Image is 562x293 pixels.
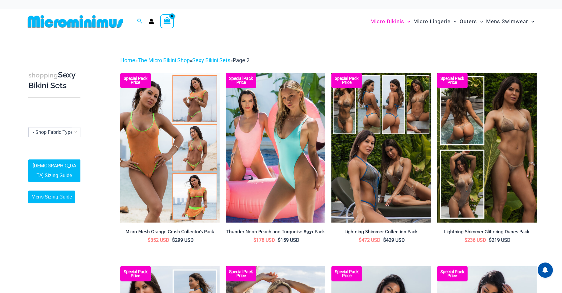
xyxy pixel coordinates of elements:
[370,14,404,29] span: Micro Bikinis
[460,14,477,29] span: Outers
[413,14,451,29] span: Micro Lingerie
[486,14,528,29] span: Mens Swimwear
[28,71,58,79] span: shopping
[120,73,220,222] a: Collectors Pack Orange Micro Mesh Orange Crush 801 One Piece 02Micro Mesh Orange Crush 801 One Pi...
[226,77,256,84] b: Special Pack Price
[437,229,537,237] a: Lightning Shimmer Glittering Dunes Pack
[368,11,537,32] nav: Site Navigation
[253,237,275,243] bdi: 178 USD
[383,237,405,243] bdi: 429 USD
[28,191,75,203] a: Men’s Sizing Guide
[331,73,431,222] a: Lightning Shimmer Collection Lightning Shimmer Ocean Shimmer 317 Tri Top 469 Thong 08Lightning Sh...
[28,127,80,137] span: - Shop Fabric Type
[404,14,410,29] span: Menu Toggle
[278,237,281,243] span: $
[458,12,485,31] a: OutersMenu ToggleMenu Toggle
[331,229,431,237] a: Lightning Shimmer Collection Pack
[477,14,483,29] span: Menu Toggle
[359,237,362,243] span: $
[412,12,458,31] a: Micro LingerieMenu ToggleMenu Toggle
[437,73,537,222] img: Lightning Shimmer Dune
[233,57,249,63] span: Page 2
[172,237,175,243] span: $
[226,229,325,235] h2: Thunder Neon Peach and Turquoise 8931 Pack
[331,73,431,222] img: Lightning Shimmer Collection
[437,77,468,84] b: Special Pack Price
[369,12,412,31] a: Micro BikinisMenu ToggleMenu Toggle
[120,229,220,237] a: Micro Mesh Orange Crush Collector’s Pack
[120,57,249,63] span: » » »
[28,70,80,91] h3: Sexy Bikini Sets
[331,77,362,84] b: Special Pack Price
[437,73,537,222] a: Lightning Shimmer Dune Lightning Shimmer Glittering Dunes 317 Tri Top 469 Thong 02Lightning Shimm...
[120,229,220,235] h2: Micro Mesh Orange Crush Collector’s Pack
[160,14,174,28] a: View Shopping Cart, empty
[120,270,151,278] b: Special Pack Price
[437,229,537,235] h2: Lightning Shimmer Glittering Dunes Pack
[226,270,256,278] b: Special Pack Price
[465,237,486,243] bdi: 236 USD
[28,159,80,182] a: [DEMOGRAPHIC_DATA] Sizing Guide
[148,237,150,243] span: $
[120,73,220,222] img: Collectors Pack Orange
[465,237,467,243] span: $
[528,14,534,29] span: Menu Toggle
[192,57,230,63] a: Sexy Bikini Sets
[120,57,135,63] a: Home
[485,12,536,31] a: Mens SwimwearMenu ToggleMenu Toggle
[331,229,431,235] h2: Lightning Shimmer Collection Pack
[437,270,468,278] b: Special Pack Price
[148,237,169,243] bdi: 352 USD
[253,237,256,243] span: $
[331,270,362,278] b: Special Pack Price
[451,14,457,29] span: Menu Toggle
[33,129,73,135] span: - Shop Fabric Type
[278,237,299,243] bdi: 159 USD
[149,19,154,24] a: Account icon link
[489,237,511,243] bdi: 219 USD
[25,15,125,28] img: MM SHOP LOGO FLAT
[226,229,325,237] a: Thunder Neon Peach and Turquoise 8931 Pack
[137,18,143,25] a: Search icon link
[383,237,386,243] span: $
[226,73,325,222] a: Thunder Pack Thunder Turquoise 8931 One Piece 09v2Thunder Turquoise 8931 One Piece 09v2
[172,237,194,243] bdi: 299 USD
[489,237,492,243] span: $
[138,57,190,63] a: The Micro Bikini Shop
[226,73,325,222] img: Thunder Pack
[359,237,380,243] bdi: 472 USD
[120,77,151,84] b: Special Pack Price
[29,127,80,137] span: - Shop Fabric Type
